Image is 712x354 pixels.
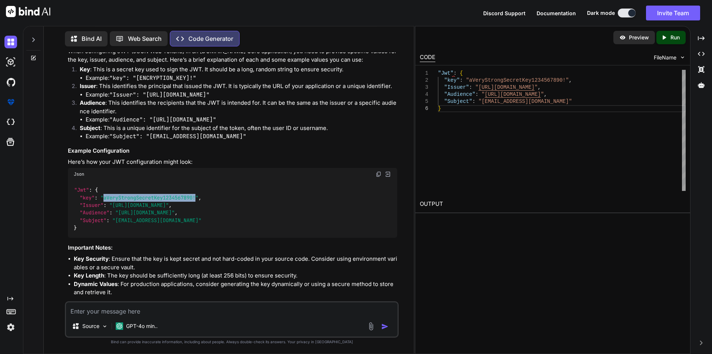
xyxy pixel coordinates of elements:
[80,210,109,216] span: "Audience"
[459,77,462,83] span: :
[68,244,397,252] h3: Important Notes:
[80,124,397,133] p: : This is a unique identifier for the subject of the token, often the user ID or username.
[438,105,441,111] span: }
[74,280,118,288] strong: Dynamic Values
[6,6,50,17] img: Bind AI
[74,187,89,194] span: "Jwt"
[4,321,17,334] img: settings
[74,280,397,297] li: : For production applications, consider generating the key dynamically or using a secure method t...
[537,9,576,17] button: Documentation
[475,84,478,90] span: "
[485,91,541,97] span: [URL][DOMAIN_NAME]
[4,56,17,68] img: darkAi-studio
[109,133,246,140] code: "Subject": "[EMAIL_ADDRESS][DOMAIN_NAME]"
[475,91,478,97] span: :
[544,91,547,97] span: ,
[80,82,96,90] strong: Issuer
[4,76,17,88] img: githubDark
[109,210,112,216] span: :
[74,255,109,262] strong: Key Security
[538,84,541,90] span: ,
[420,98,428,105] div: 5
[126,322,158,330] p: GPT-4o min..
[175,210,178,216] span: ,
[68,147,397,155] h3: Example Configuration
[4,36,17,48] img: darkChat
[128,34,162,43] p: Web Search
[80,202,103,208] span: "Issuer"
[420,91,428,98] div: 4
[86,74,397,82] li: Example:
[438,70,454,76] span: "Jwt"
[481,91,484,97] span: "
[109,116,216,123] code: "Audience": "[URL][DOMAIN_NAME]"
[478,98,572,104] span: "[EMAIL_ADDRESS][DOMAIN_NAME]"
[169,202,172,208] span: ,
[534,84,537,90] span: "
[80,82,397,91] p: : This identifies the principal that issued the JWT. It is typically the URL of your application ...
[74,224,77,231] span: }
[444,77,459,83] span: "key"
[109,202,169,208] span: "[URL][DOMAIN_NAME]"
[109,91,210,98] code: "Issuer": "[URL][DOMAIN_NAME]"
[381,323,389,330] img: icon
[4,116,17,129] img: cloudideIcon
[420,84,428,91] div: 3
[420,53,435,62] div: CODE
[587,9,615,17] span: Dark mode
[82,34,102,43] p: Bind AI
[86,132,397,141] li: Example:
[106,217,109,224] span: :
[444,98,472,104] span: "Subject"
[100,194,198,201] span: "aVeryStrongSecretKey1234567890!"
[444,84,469,90] span: "Issuer"
[80,217,106,224] span: "Subject"
[86,116,397,124] li: Example:
[115,210,175,216] span: "[URL][DOMAIN_NAME]"
[80,99,397,116] p: : This identifies the recipients that the JWT is intended for. It can be the same as the issuer o...
[420,105,428,112] div: 6
[478,84,534,90] span: [URL][DOMAIN_NAME]
[420,70,428,77] div: 1
[109,74,196,82] code: "key": "[ENCRYPTION_KEY]!"
[472,98,475,104] span: :
[116,322,123,330] img: GPT-4o mini
[80,66,90,73] strong: Key
[80,65,397,74] p: : This is a secret key used to sign the JWT. It should be a long, random string to ensure security.
[103,202,106,208] span: :
[74,255,397,272] li: : Ensure that the key is kept secret and not hard-coded in your source code. Consider using envir...
[376,171,382,177] img: copy
[629,34,649,41] p: Preview
[89,187,92,194] span: :
[80,124,100,131] strong: Subject
[102,323,108,329] img: Pick Models
[112,217,201,224] span: "[EMAIL_ADDRESS][DOMAIN_NAME]"
[80,194,95,201] span: "key"
[4,96,17,108] img: premium
[459,70,462,76] span: {
[74,272,397,280] li: : The key should be sufficiently long (at least 256 bits) to ensure security.
[95,187,98,194] span: {
[466,77,568,83] span: "aVeryStrongSecretKey1234567890!"
[619,34,626,41] img: preview
[420,77,428,84] div: 2
[95,194,98,201] span: :
[483,9,525,17] button: Discord Support
[670,34,680,41] p: Run
[654,54,676,61] span: FileName
[86,91,397,99] li: Example:
[483,10,525,16] span: Discord Support
[679,54,686,61] img: chevron down
[444,91,475,97] span: "Audience"
[367,322,375,331] img: attachment
[454,70,456,76] span: :
[569,77,572,83] span: ,
[68,158,397,166] p: Here’s how your JWT configuration might look:
[82,322,99,330] p: Source
[646,6,700,20] button: Invite Team
[74,171,84,177] span: Json
[65,339,399,345] p: Bind can provide inaccurate information, including about people. Always double-check its answers....
[385,171,391,178] img: Open in Browser
[415,195,690,213] h2: OUTPUT
[541,91,544,97] span: "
